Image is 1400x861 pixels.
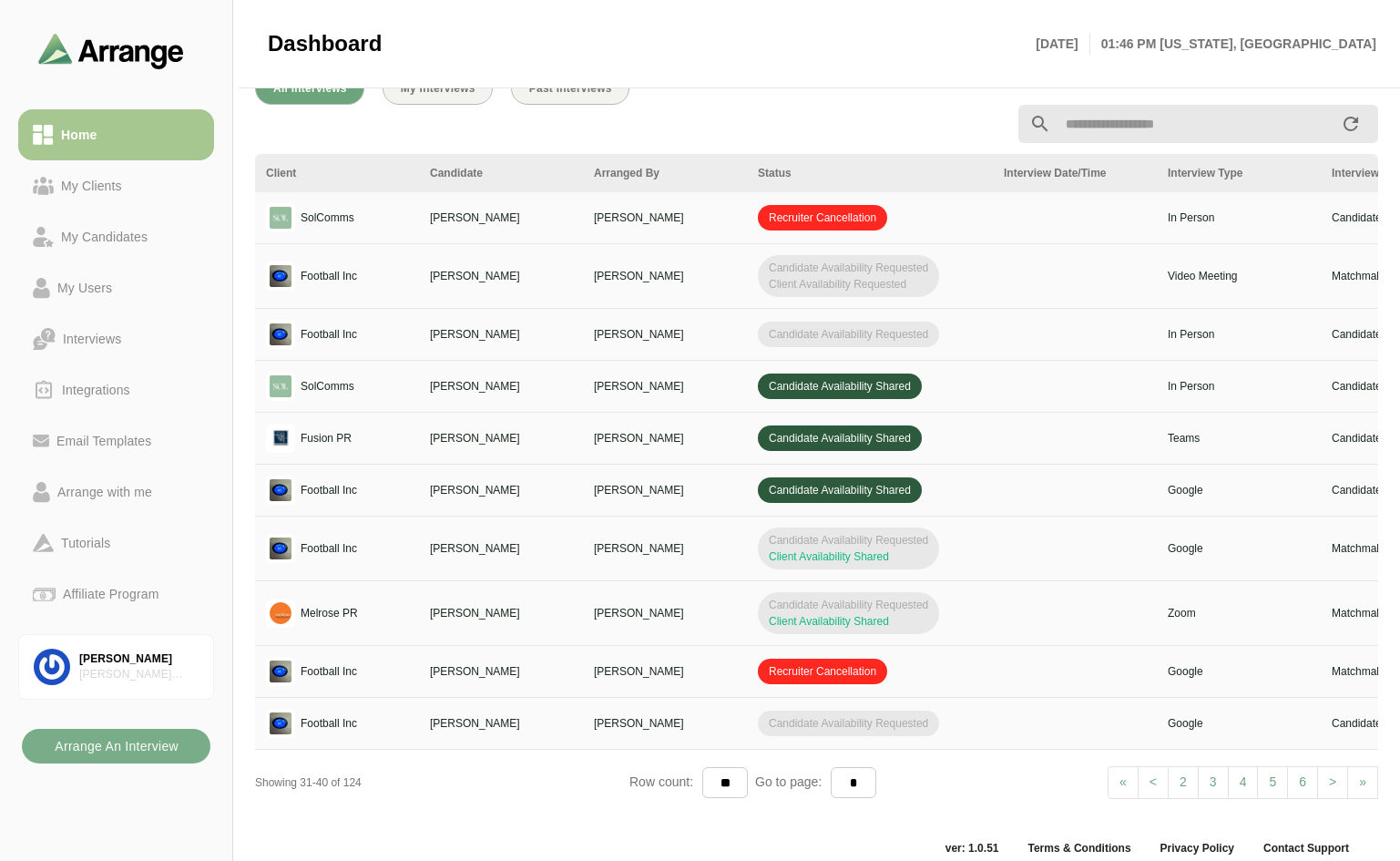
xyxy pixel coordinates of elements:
[18,518,214,569] a: Tutorials
[594,430,736,446] p: [PERSON_NAME]
[430,663,572,680] p: [PERSON_NAME]
[49,430,158,452] div: Email Templates
[54,729,179,764] b: Arrange An Interview
[1287,766,1318,799] a: 6
[255,774,629,791] div: Showing 31-40 of 124
[758,322,939,347] span: Candidate Availability Requested
[594,165,736,181] div: Arranged By
[1317,766,1348,799] a: Next
[301,430,352,446] p: Fusion PR
[1347,766,1378,799] a: Next
[430,268,572,284] p: [PERSON_NAME]
[430,165,572,181] div: Candidate
[430,378,572,395] p: [PERSON_NAME]
[301,663,357,680] p: Football Inc
[758,477,922,503] span: Candidate Availability Shared
[594,326,736,343] p: [PERSON_NAME]
[1146,841,1249,856] a: Privacy Policy
[758,255,939,297] span: Candidate Availability Requested Client Availability Requested
[758,592,939,634] span: Candidate Availability Requested
[1168,715,1310,732] p: Google
[528,82,612,95] span: Past Interviews
[1168,326,1310,343] p: In Person
[266,261,295,291] img: logo
[430,326,572,343] p: [PERSON_NAME]
[594,378,736,395] p: [PERSON_NAME]
[18,634,214,700] a: [PERSON_NAME][PERSON_NAME] Associates
[758,425,922,451] span: Candidate Availability Shared
[79,667,199,682] div: [PERSON_NAME] Associates
[266,599,295,628] img: logo
[1168,378,1310,395] p: In Person
[18,109,214,160] a: Home
[629,774,702,789] span: Row count:
[748,774,831,789] span: Go to page:
[594,605,736,621] p: [PERSON_NAME]
[266,534,295,563] img: logo
[18,211,214,262] a: My Candidates
[1257,766,1288,799] a: 5
[1340,113,1362,135] i: appended action
[430,540,572,557] p: [PERSON_NAME]
[18,569,214,620] a: Affiliate Program
[268,30,382,57] span: Dashboard
[511,72,629,105] button: Past Interviews
[56,328,128,350] div: Interviews
[266,320,295,349] img: logo
[266,657,295,686] img: logo
[18,313,214,364] a: Interviews
[758,711,939,736] span: Candidate Availability Requested
[301,715,357,732] p: Football Inc
[54,226,155,248] div: My Candidates
[1013,841,1145,856] a: Terms & Conditions
[594,482,736,498] p: [PERSON_NAME]
[272,82,347,95] span: All Interviews
[1150,774,1157,789] span: <
[1168,482,1310,498] p: Google
[758,528,939,569] span: Candidate Availability Requested
[50,481,159,503] div: Arrange with me
[1119,774,1127,789] span: «
[758,374,922,399] span: Candidate Availability Shared
[758,165,982,181] div: Status
[430,482,572,498] p: [PERSON_NAME]
[266,372,295,401] img: logo
[301,605,358,621] p: Melrose PR
[266,709,295,738] img: logo
[301,378,354,395] p: SolComms
[430,605,572,621] p: [PERSON_NAME]
[931,841,1014,856] span: ver: 1.0.51
[50,277,119,299] div: My Users
[769,550,889,563] span: Client Availability Shared
[758,205,887,231] span: Recruiter Cancellation
[266,476,295,505] img: logo
[430,715,572,732] p: [PERSON_NAME]
[18,262,214,313] a: My Users
[1198,766,1229,799] a: 3
[1168,605,1310,621] p: Zoom
[430,430,572,446] p: [PERSON_NAME]
[266,165,408,181] div: Client
[266,424,295,453] img: logo
[769,615,889,628] span: Client Availability Shared
[1138,766,1169,799] a: Previous
[301,482,357,498] p: Football Inc
[18,160,214,211] a: My Clients
[1168,766,1199,799] a: 2
[18,364,214,415] a: Integrations
[1168,540,1310,557] p: Google
[22,729,210,764] button: Arrange An Interview
[383,72,493,105] button: My Interviews
[54,175,129,197] div: My Clients
[301,326,357,343] p: Football Inc
[79,651,199,667] div: [PERSON_NAME]
[594,540,736,557] p: [PERSON_NAME]
[1168,210,1310,226] p: In Person
[266,203,295,232] img: logo
[55,379,138,401] div: Integrations
[594,663,736,680] p: [PERSON_NAME]
[56,583,166,605] div: Affiliate Program
[54,124,104,146] div: Home
[758,659,887,684] span: Recruiter Cancellation
[1004,165,1146,181] div: Interview Date/Time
